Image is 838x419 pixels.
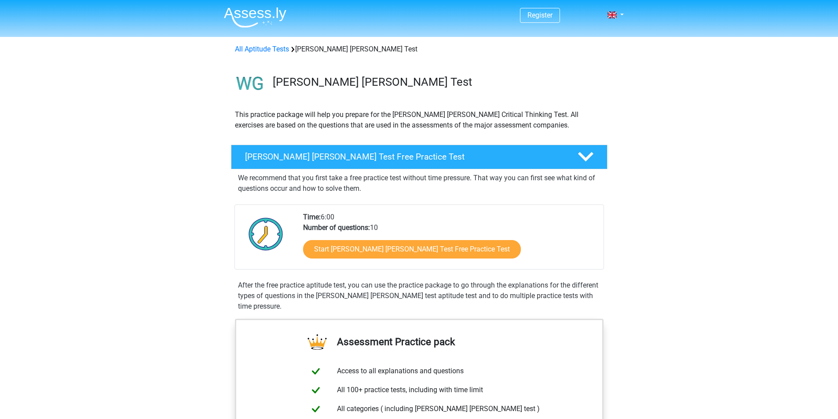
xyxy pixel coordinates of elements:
[244,212,288,256] img: Clock
[231,65,269,102] img: watson glaser test
[245,152,564,162] h4: [PERSON_NAME] [PERSON_NAME] Test Free Practice Test
[296,212,603,269] div: 6:00 10
[303,223,370,232] b: Number of questions:
[227,145,611,169] a: [PERSON_NAME] [PERSON_NAME] Test Free Practice Test
[231,44,607,55] div: [PERSON_NAME] [PERSON_NAME] Test
[235,109,604,131] p: This practice package will help you prepare for the [PERSON_NAME] [PERSON_NAME] Critical Thinking...
[238,173,600,194] p: We recommend that you first take a free practice test without time pressure. That way you can fir...
[224,7,286,28] img: Assessly
[303,240,521,259] a: Start [PERSON_NAME] [PERSON_NAME] Test Free Practice Test
[303,213,321,221] b: Time:
[235,45,289,53] a: All Aptitude Tests
[527,11,553,19] a: Register
[234,280,604,312] div: After the free practice aptitude test, you can use the practice package to go through the explana...
[273,75,600,89] h3: [PERSON_NAME] [PERSON_NAME] Test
